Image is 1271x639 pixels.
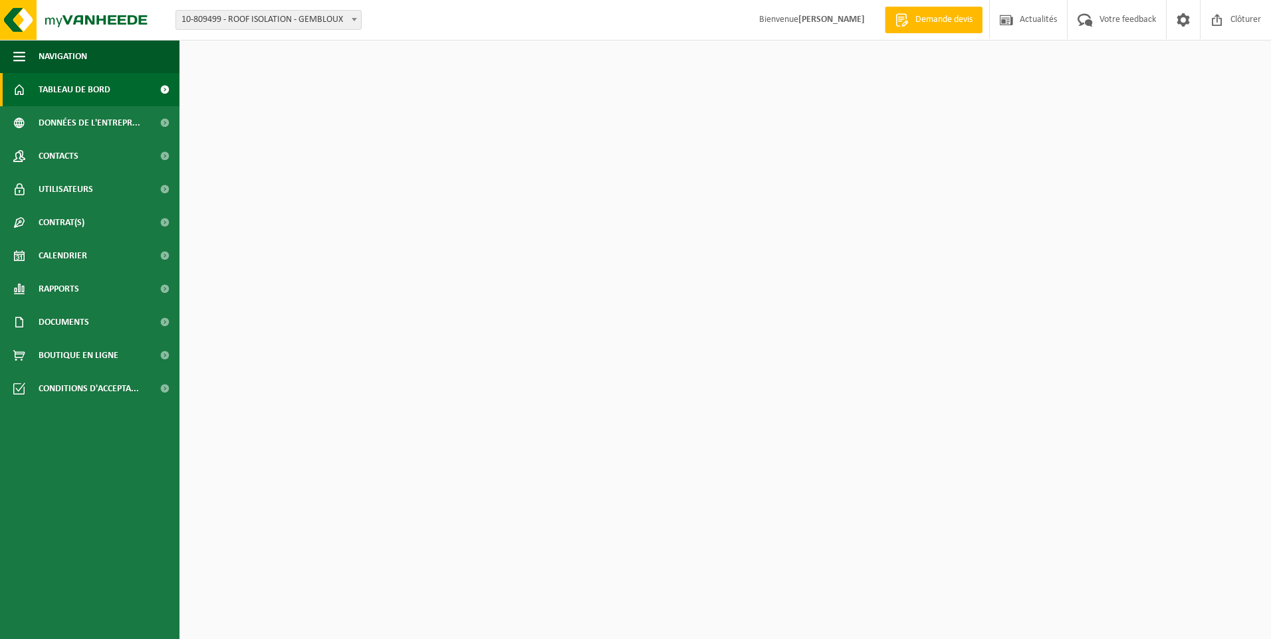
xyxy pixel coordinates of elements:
span: Demande devis [912,13,976,27]
span: Contacts [39,139,78,173]
span: 10-809499 - ROOF ISOLATION - GEMBLOUX [176,11,361,29]
span: Boutique en ligne [39,339,118,372]
span: Utilisateurs [39,173,93,206]
span: Documents [39,306,89,339]
span: Tableau de bord [39,73,110,106]
span: Contrat(s) [39,206,84,239]
span: Rapports [39,272,79,306]
span: Conditions d'accepta... [39,372,139,405]
strong: [PERSON_NAME] [798,15,865,25]
span: 10-809499 - ROOF ISOLATION - GEMBLOUX [175,10,362,30]
a: Demande devis [885,7,982,33]
span: Navigation [39,40,87,73]
span: Données de l'entrepr... [39,106,140,139]
span: Calendrier [39,239,87,272]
